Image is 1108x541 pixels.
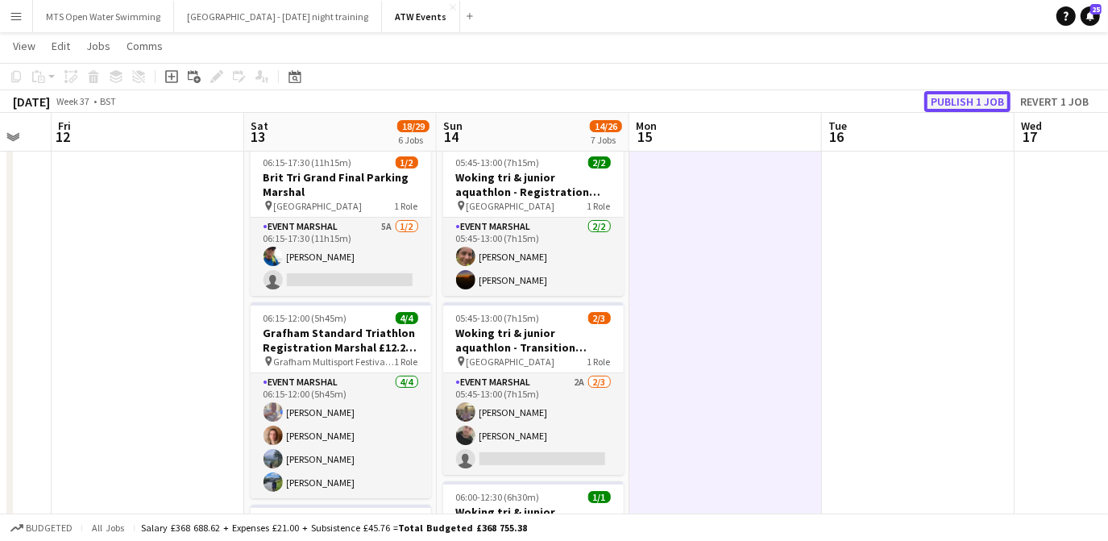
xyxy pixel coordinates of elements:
button: ATW Events [382,1,460,32]
span: Grafham Multisport Festival (Pay includes free ATW race entry) [274,356,395,368]
span: 1 Role [587,200,611,212]
h3: Woking tri & junior aquathlon - Registration marshal [443,170,624,199]
span: All jobs [89,522,127,534]
span: Jobs [86,39,110,53]
a: View [6,35,42,56]
span: Total Budgeted £368 755.38 [398,522,527,534]
span: 06:15-17:30 (11h15m) [264,156,352,169]
button: Publish 1 job [924,91,1010,112]
span: Mon [636,119,657,133]
button: Budgeted [8,519,75,537]
a: 25 [1081,6,1100,26]
span: 13 [248,127,268,146]
span: 14 [441,127,463,146]
button: Revert 1 job [1014,91,1095,112]
span: 06:15-12:00 (5h45m) [264,312,347,324]
app-job-card: 05:45-13:00 (7h15m)2/3Woking tri & junior aquathlon - Transition marshal [GEOGRAPHIC_DATA]1 RoleE... [443,302,624,475]
h3: Woking tri & junior aquathlon - Transition marshal [443,326,624,355]
div: [DATE] [13,94,50,110]
span: 1 Role [587,356,611,368]
span: 17 [1019,127,1042,146]
span: View [13,39,35,53]
div: BST [100,95,116,107]
span: 05:45-13:00 (7h15m) [456,312,540,324]
span: 18/29 [397,120,430,132]
span: [GEOGRAPHIC_DATA] [467,356,555,368]
h3: Brit Tri Grand Final Parking Marshal [251,170,431,199]
span: [GEOGRAPHIC_DATA] [467,200,555,212]
span: 4/4 [396,312,418,324]
span: Comms [127,39,163,53]
span: 1 Role [395,356,418,368]
app-job-card: 06:15-12:00 (5h45m)4/4Grafham Standard Triathlon Registration Marshal £12.21 if over 21 per hour ... [251,302,431,498]
span: Sat [251,119,268,133]
span: Week 37 [53,95,93,107]
a: Edit [45,35,77,56]
span: Tue [828,119,847,133]
span: 14/26 [590,120,622,132]
div: 6 Jobs [398,134,429,146]
span: 16 [826,127,847,146]
h3: Grafham Standard Triathlon Registration Marshal £12.21 if over 21 per hour [251,326,431,355]
span: 12 [56,127,71,146]
button: MTS Open Water Swimming [33,1,174,32]
span: [GEOGRAPHIC_DATA] [274,200,363,212]
span: 1/2 [396,156,418,169]
button: [GEOGRAPHIC_DATA] - [DATE] night training [174,1,382,32]
a: Comms [120,35,169,56]
span: Wed [1021,119,1042,133]
span: 2/2 [588,156,611,169]
div: 7 Jobs [591,134,621,146]
div: Salary £368 688.62 + Expenses £21.00 + Subsistence £45.76 = [141,522,527,534]
a: Jobs [80,35,117,56]
span: 1 Role [395,200,418,212]
app-card-role: Event Marshal5A1/206:15-17:30 (11h15m)[PERSON_NAME] [251,218,431,296]
app-job-card: 05:45-13:00 (7h15m)2/2Woking tri & junior aquathlon - Registration marshal [GEOGRAPHIC_DATA]1 Rol... [443,147,624,296]
span: 2/3 [588,312,611,324]
app-card-role: Event Marshal2/205:45-13:00 (7h15m)[PERSON_NAME][PERSON_NAME] [443,218,624,296]
span: Sun [443,119,463,133]
span: 06:00-12:30 (6h30m) [456,491,540,503]
span: Fri [58,119,71,133]
span: Edit [52,39,70,53]
span: Budgeted [26,522,73,534]
h3: Woking tri & junior aquathlon - swim start marshal [443,505,624,534]
app-job-card: 06:15-17:30 (11h15m)1/2Brit Tri Grand Final Parking Marshal [GEOGRAPHIC_DATA]1 RoleEvent Marshal5... [251,147,431,296]
app-card-role: Event Marshal4/406:15-12:00 (5h45m)[PERSON_NAME][PERSON_NAME][PERSON_NAME][PERSON_NAME] [251,373,431,498]
app-card-role: Event Marshal2A2/305:45-13:00 (7h15m)[PERSON_NAME][PERSON_NAME] [443,373,624,475]
span: 05:45-13:00 (7h15m) [456,156,540,169]
span: 1/1 [588,491,611,503]
span: 25 [1090,4,1102,15]
span: 15 [633,127,657,146]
